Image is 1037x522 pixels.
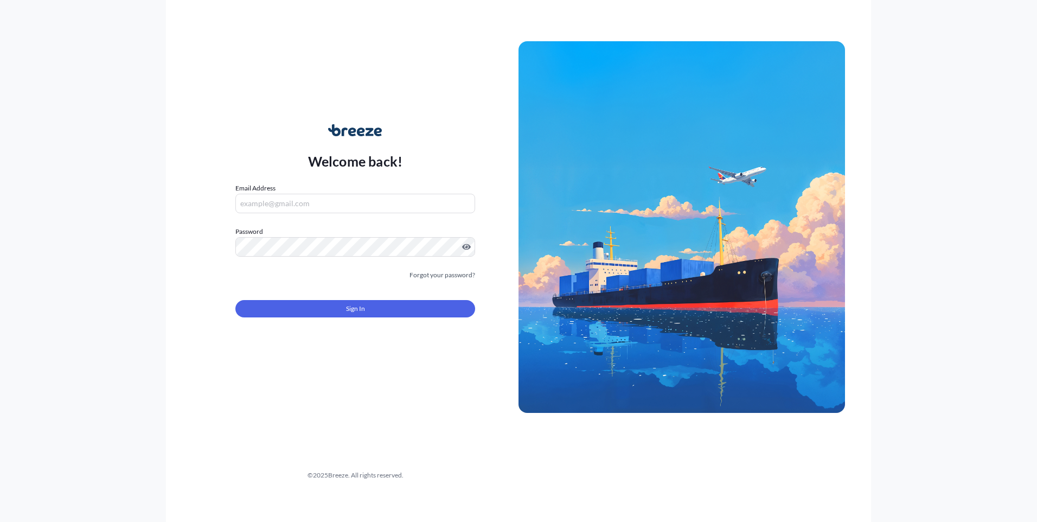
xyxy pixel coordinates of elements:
[192,470,518,481] div: © 2025 Breeze. All rights reserved.
[235,300,475,317] button: Sign In
[409,270,475,281] a: Forgot your password?
[518,41,845,412] img: Ship illustration
[235,183,276,194] label: Email Address
[308,152,403,170] p: Welcome back!
[462,243,471,251] button: Show password
[235,194,475,213] input: example@gmail.com
[346,303,365,314] span: Sign In
[235,226,475,237] label: Password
